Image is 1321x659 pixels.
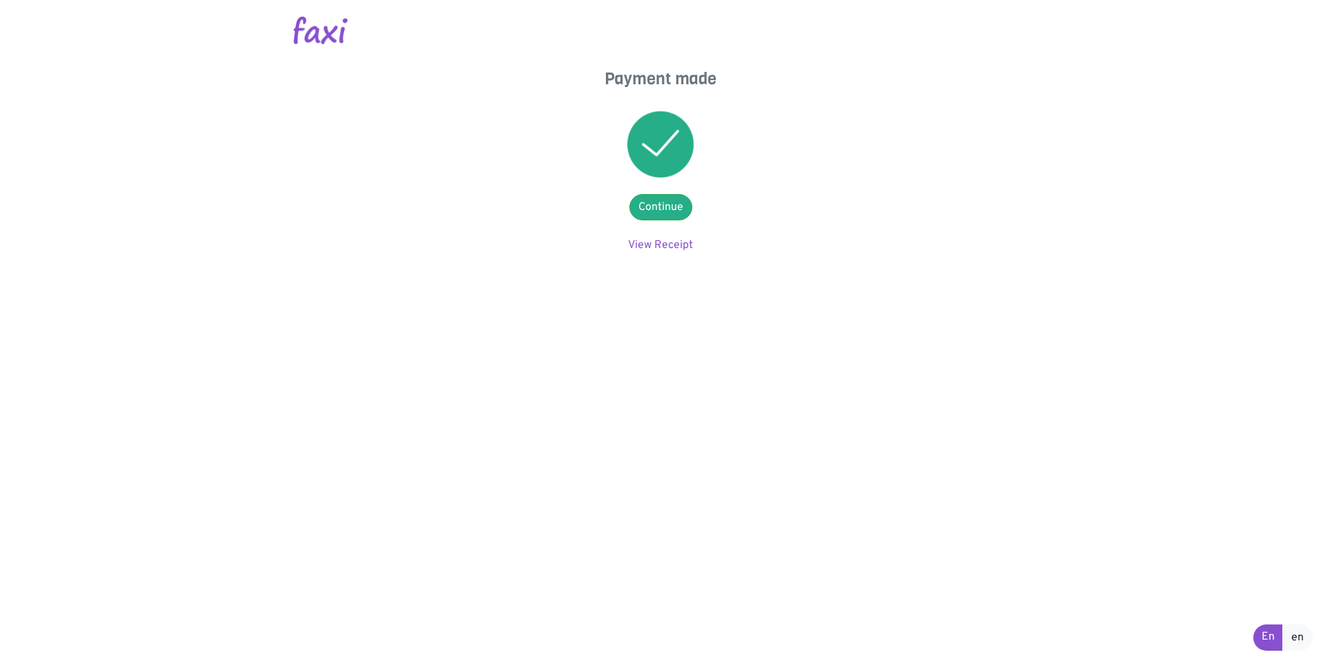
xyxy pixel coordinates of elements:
[522,69,799,89] h4: Payment made
[628,238,693,252] a: View Receipt
[1282,624,1313,651] a: en
[1253,624,1283,651] a: En
[627,111,694,178] img: success
[629,194,692,220] a: Continue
